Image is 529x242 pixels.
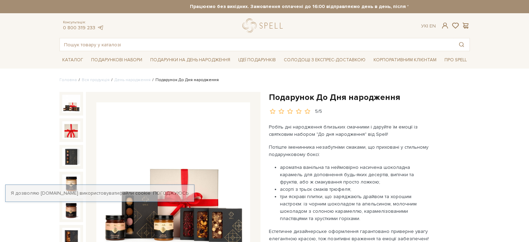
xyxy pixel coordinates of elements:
[235,55,279,65] span: Ідеї подарунків
[60,38,454,51] input: Пошук товару у каталозі
[62,148,80,166] img: Подарунок До Дня народження
[59,55,86,65] span: Каталог
[114,77,151,83] a: День народження
[281,54,368,66] a: Солодощі з експрес-доставкою
[62,201,80,219] img: Подарунок До Дня народження
[88,55,145,65] span: Подарункові набори
[269,143,432,158] p: Потіште іменинника незабутніми смаками, що приховані у стильному подарунковому боксі:
[442,55,470,65] span: Про Spell
[97,25,104,31] a: telegram
[62,95,80,113] img: Подарунок До Дня народження
[269,123,432,138] p: Робіть дні народження близьких смачними і даруйте їм емоції із святковим набором "До дня народжен...
[280,186,432,193] li: асорті з трьох смаків трюфеля;
[371,54,439,66] a: Корпоративним клієнтам
[242,18,286,33] a: logo
[119,190,151,196] a: файли cookie
[280,164,432,186] li: ароматна ванільна та неймовірно насичена шоколадна карамель для доповнення будь-яких десертів, ви...
[62,121,80,139] img: Подарунок До Дня народження
[280,193,432,222] li: три яскраві плитки, що заряджають драйвом та хорошим настроєм: із чорним шоколадом та апельсином,...
[153,190,189,196] a: Погоджуюсь
[62,174,80,193] img: Подарунок До Дня народження
[59,77,77,83] a: Головна
[269,92,470,103] h1: Подарунок До Дня народження
[427,23,428,29] span: |
[421,23,436,29] div: Ук
[151,77,219,83] li: Подарунок До Дня народження
[63,20,104,25] span: Консультація:
[430,23,436,29] a: En
[147,55,233,65] span: Подарунки на День народження
[6,190,194,196] div: Я дозволяю [DOMAIN_NAME] використовувати
[63,25,95,31] a: 0 800 319 233
[82,77,110,83] a: Вся продукція
[454,38,470,51] button: Пошук товару у каталозі
[315,108,322,115] div: 5/5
